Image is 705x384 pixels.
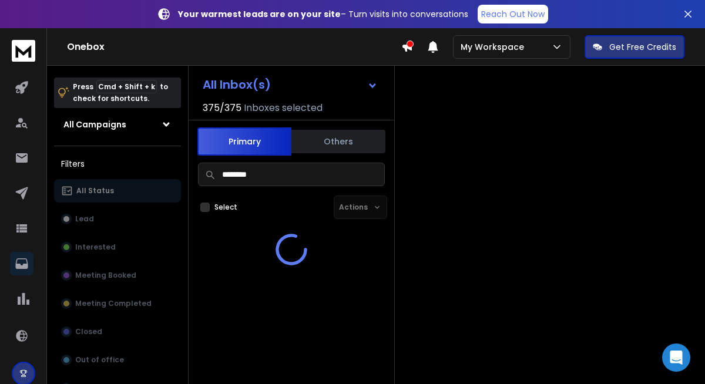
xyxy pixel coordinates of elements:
[291,129,385,154] button: Others
[73,81,168,105] p: Press to check for shortcuts.
[54,156,181,172] h3: Filters
[197,127,291,156] button: Primary
[214,203,237,212] label: Select
[244,101,323,115] h3: Inboxes selected
[609,41,676,53] p: Get Free Credits
[203,79,271,90] h1: All Inbox(s)
[54,113,181,136] button: All Campaigns
[585,35,684,59] button: Get Free Credits
[178,8,468,20] p: – Turn visits into conversations
[63,119,126,130] h1: All Campaigns
[203,101,241,115] span: 375 / 375
[96,80,157,93] span: Cmd + Shift + k
[478,5,548,23] a: Reach Out Now
[67,40,401,54] h1: Onebox
[178,8,341,20] strong: Your warmest leads are on your site
[481,8,545,20] p: Reach Out Now
[461,41,529,53] p: My Workspace
[662,343,690,372] div: Open Intercom Messenger
[12,40,35,62] img: logo
[193,73,387,96] button: All Inbox(s)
